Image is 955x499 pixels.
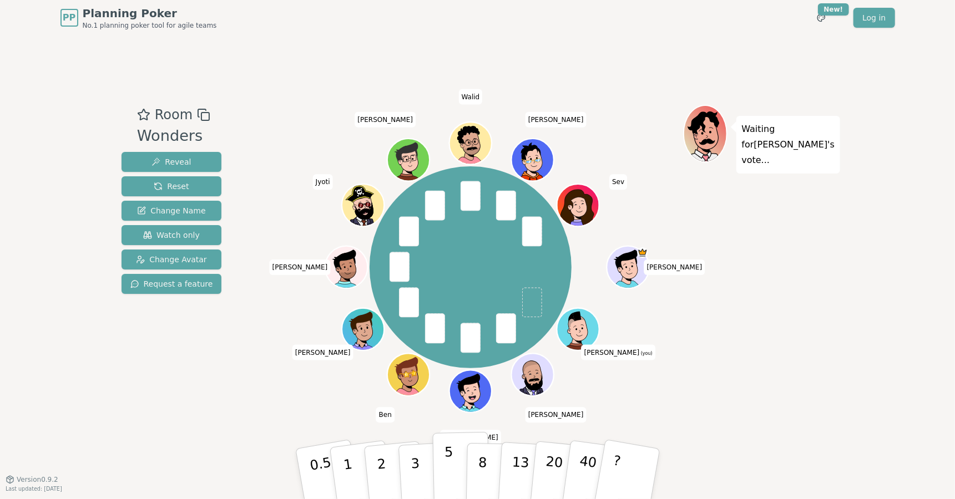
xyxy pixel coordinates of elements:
[63,11,75,24] span: PP
[137,125,210,147] div: Wonders
[637,247,648,258] span: Julin Patel is the host
[644,259,705,275] span: Click to change your name
[355,112,416,128] span: Click to change your name
[122,225,222,245] button: Watch only
[639,351,653,356] span: (you)
[853,8,895,28] a: Log in
[292,345,353,360] span: Click to change your name
[122,249,222,269] button: Change Avatar
[818,3,850,16] div: New!
[6,475,58,484] button: Version0.9.2
[137,205,205,216] span: Change Name
[143,230,200,241] span: Watch only
[60,6,217,30] a: PPPlanning PokerNo.1 planning poker tool for agile teams
[459,89,483,104] span: Click to change your name
[122,152,222,172] button: Reveal
[582,345,655,360] span: Click to change your name
[122,274,222,294] button: Request a feature
[137,105,150,125] button: Add as favourite
[122,201,222,221] button: Change Name
[270,259,331,275] span: Click to change your name
[130,278,213,289] span: Request a feature
[376,407,395,422] span: Click to change your name
[742,121,835,168] p: Waiting for [PERSON_NAME] 's vote...
[154,181,189,192] span: Reset
[525,407,587,422] span: Click to change your name
[83,6,217,21] span: Planning Poker
[811,8,831,28] button: New!
[558,309,598,349] button: Click to change your avatar
[17,475,58,484] span: Version 0.9.2
[440,430,501,445] span: Click to change your name
[155,105,193,125] span: Room
[136,254,207,265] span: Change Avatar
[525,112,587,128] span: Click to change your name
[83,21,217,30] span: No.1 planning poker tool for agile teams
[313,174,333,190] span: Click to change your name
[122,176,222,196] button: Reset
[151,156,191,167] span: Reveal
[6,486,62,492] span: Last updated: [DATE]
[609,174,627,190] span: Click to change your name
